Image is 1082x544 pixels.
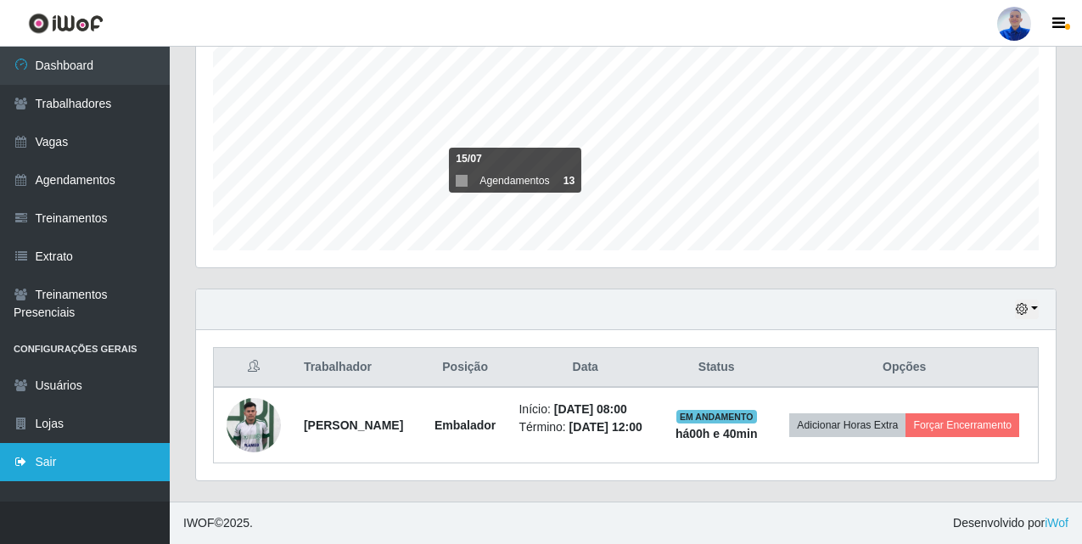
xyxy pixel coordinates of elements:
[676,410,757,423] span: EM ANDAMENTO
[304,418,403,432] strong: [PERSON_NAME]
[519,418,651,436] li: Término:
[227,389,281,461] img: 1698057093105.jpeg
[1045,516,1068,530] a: iWof
[183,514,253,532] span: © 2025 .
[183,516,215,530] span: IWOF
[434,418,496,432] strong: Embalador
[789,413,905,437] button: Adicionar Horas Extra
[294,348,422,388] th: Trabalhador
[519,401,651,418] li: Início:
[771,348,1038,388] th: Opções
[422,348,509,388] th: Posição
[662,348,771,388] th: Status
[508,348,661,388] th: Data
[554,402,627,416] time: [DATE] 08:00
[676,427,758,440] strong: há 00 h e 40 min
[905,413,1019,437] button: Forçar Encerramento
[569,420,642,434] time: [DATE] 12:00
[28,13,104,34] img: CoreUI Logo
[953,514,1068,532] span: Desenvolvido por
